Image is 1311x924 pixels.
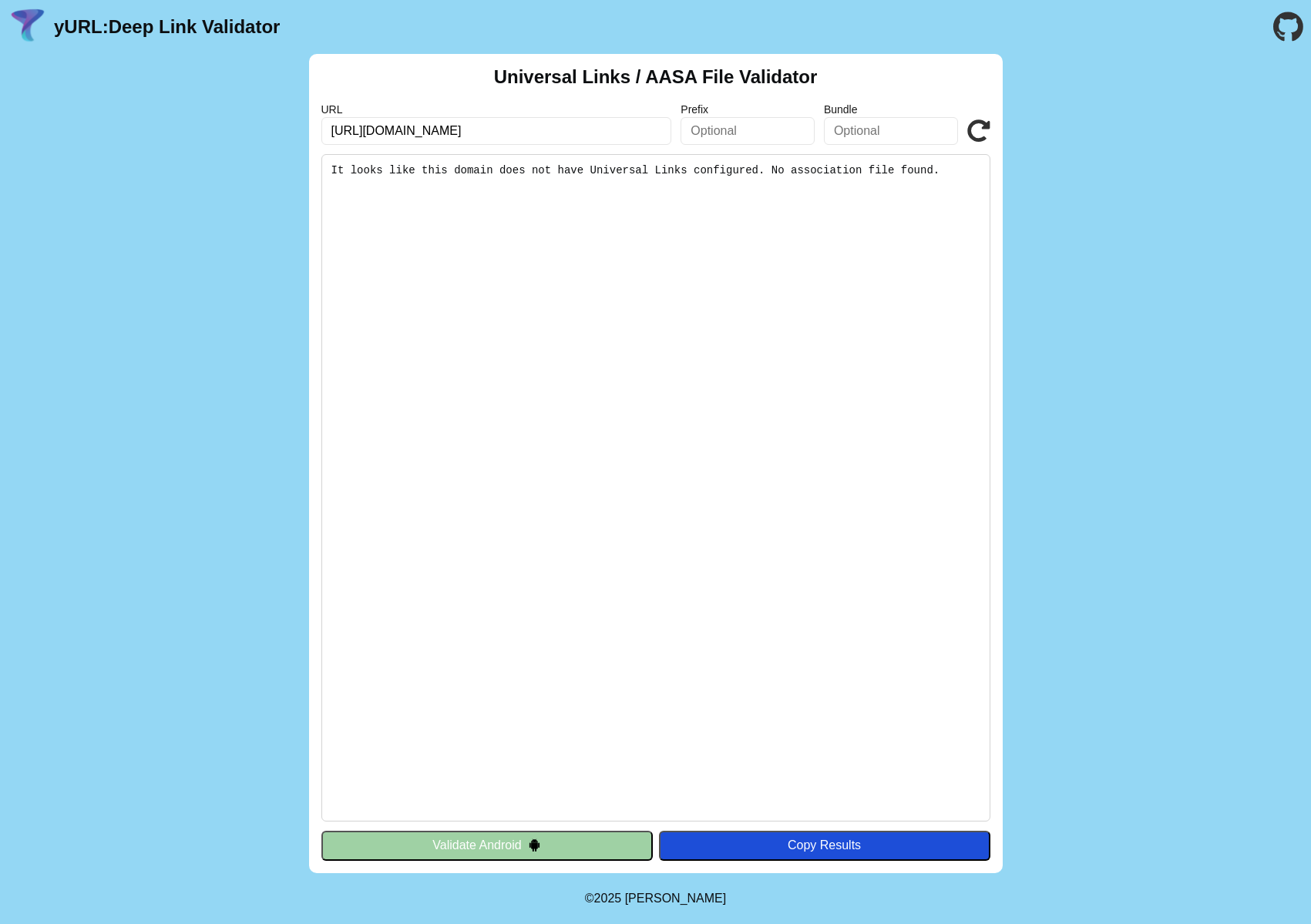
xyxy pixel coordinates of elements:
[8,7,48,47] img: yURL Logo
[321,103,672,116] label: URL
[54,16,280,38] a: yURL:Deep Link Validator
[659,831,990,860] button: Copy Results
[824,117,958,145] input: Optional
[667,838,983,852] div: Copy Results
[585,873,726,924] footer: ©
[625,892,727,905] a: Michael Ibragimchayev's Personal Site
[321,117,672,145] input: Required
[321,154,990,822] pre: It looks like this domain does not have Universal Links configured. No association file found.
[681,117,815,145] input: Optional
[528,838,541,852] img: droidIcon.svg
[681,103,815,116] label: Prefix
[594,892,622,905] span: 2025
[494,66,818,88] h2: Universal Links / AASA File Validator
[321,831,653,860] button: Validate Android
[824,103,958,116] label: Bundle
